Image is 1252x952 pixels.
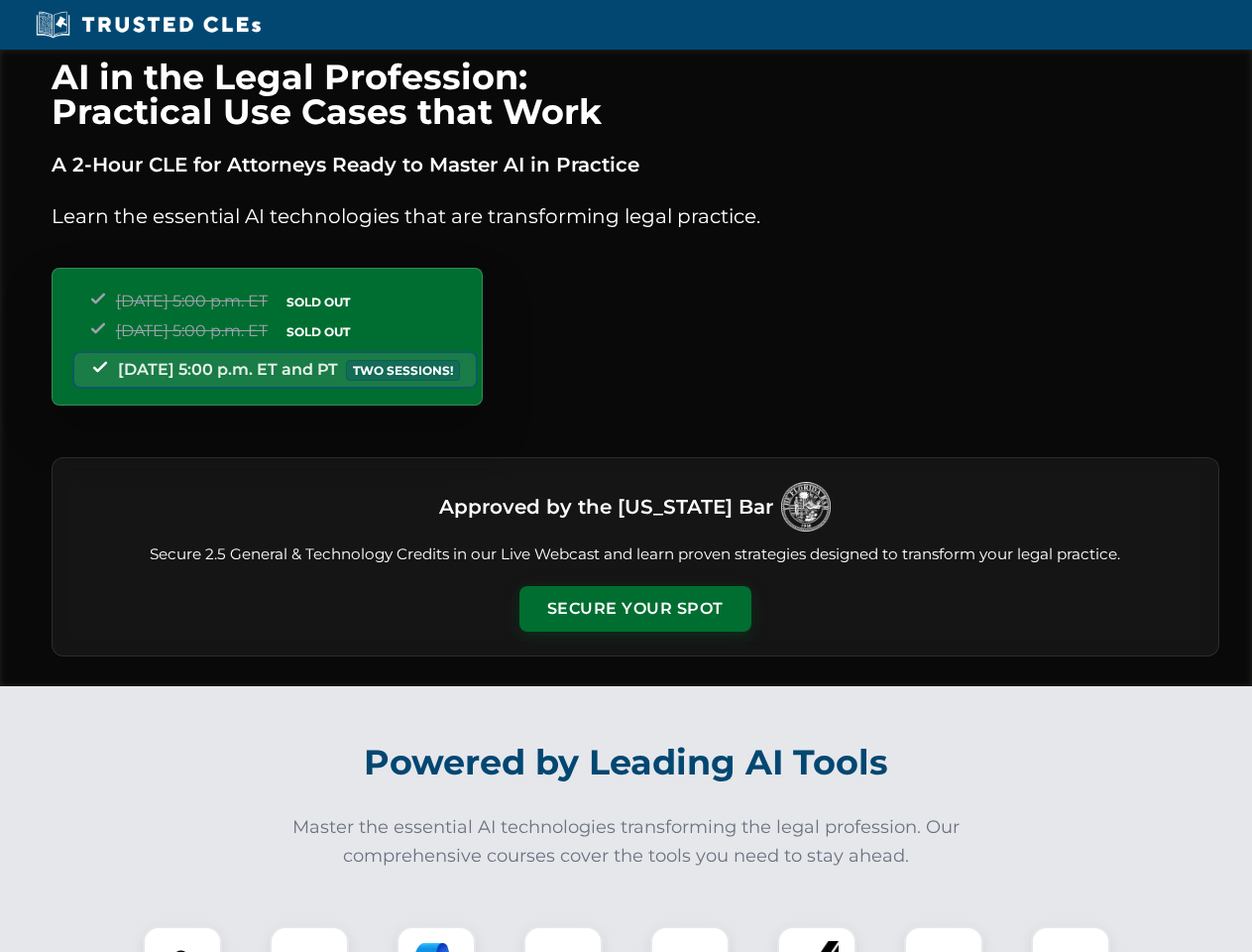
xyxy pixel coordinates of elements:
button: Secure Your Spot [519,586,751,632]
span: SOLD OUT [280,292,357,312]
h2: Powered by Leading AI Tools [77,728,1176,797]
img: Trusted CLEs [30,10,267,40]
h1: AI in the Legal Profession: Practical Use Cases that Work [52,59,1219,129]
p: A 2-Hour CLE for Attorneys Ready to Master AI in Practice [52,149,1219,180]
span: SOLD OUT [280,321,357,342]
p: Master the essential AI technologies transforming the legal profession. Our comprehensive courses... [280,813,973,871]
span: [DATE] 5:00 p.m. ET [116,321,268,340]
img: Logo [781,482,831,532]
h3: Approved by the [US_STATE] Bar [439,489,773,525]
span: [DATE] 5:00 p.m. ET [116,292,268,310]
p: Secure 2.5 General & Technology Credits in our Live Webcast and learn proven strategies designed ... [76,543,1195,566]
p: Learn the essential AI technologies that are transforming legal practice. [52,200,1219,232]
